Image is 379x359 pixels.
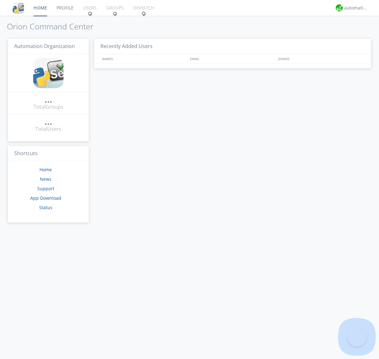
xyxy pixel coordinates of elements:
[347,327,366,346] iframe: Toggle Customer Support
[33,103,63,111] div: Total Groups
[45,96,52,102] div: ...
[189,54,277,63] div: EMAIL
[14,43,75,50] span: Automation Organization
[100,54,187,63] div: NAMES
[13,2,24,14] img: cddb5a64eb264b2086981ab96f4c1ba7
[33,58,63,88] img: cddb5a64eb264b2086981ab96f4c1ba7
[344,5,368,11] div: automation+atlas
[40,176,51,182] a: News
[37,186,54,192] a: Support
[277,54,365,63] div: JOINED
[45,96,52,103] a: ...
[94,39,371,54] h3: Recently Added Users
[35,125,61,133] div: Total Users
[45,118,52,125] div: ...
[141,11,146,16] img: spin.svg
[113,11,117,16] img: spin.svg
[39,167,52,173] a: Home
[45,118,52,125] a: ...
[336,4,343,11] img: d2d01cd9b4174d08988066c6d424eccd
[88,11,92,16] img: spin.svg
[8,146,89,161] h3: Shortcuts
[39,204,52,210] a: Status
[30,195,61,201] a: App Download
